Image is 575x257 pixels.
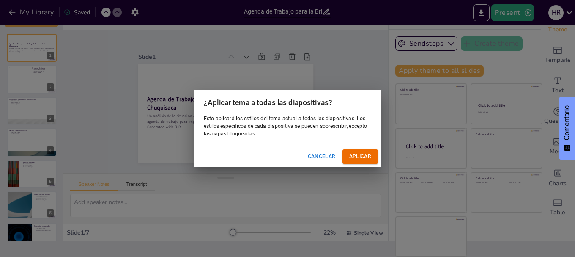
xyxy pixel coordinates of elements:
[563,105,570,141] font: Comentario
[342,149,378,163] button: Aplicar
[349,153,371,159] font: Aplicar
[304,149,339,163] button: Cancelar
[204,116,367,136] font: Esto aplicará los estilos del tema actual a todas las diapositivas. Los estilos específicos de ca...
[559,97,575,160] button: Comentarios - Mostrar encuesta
[204,98,332,107] font: ¿Aplicar tema a todas las diapositivas?
[308,153,336,159] font: Cancelar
